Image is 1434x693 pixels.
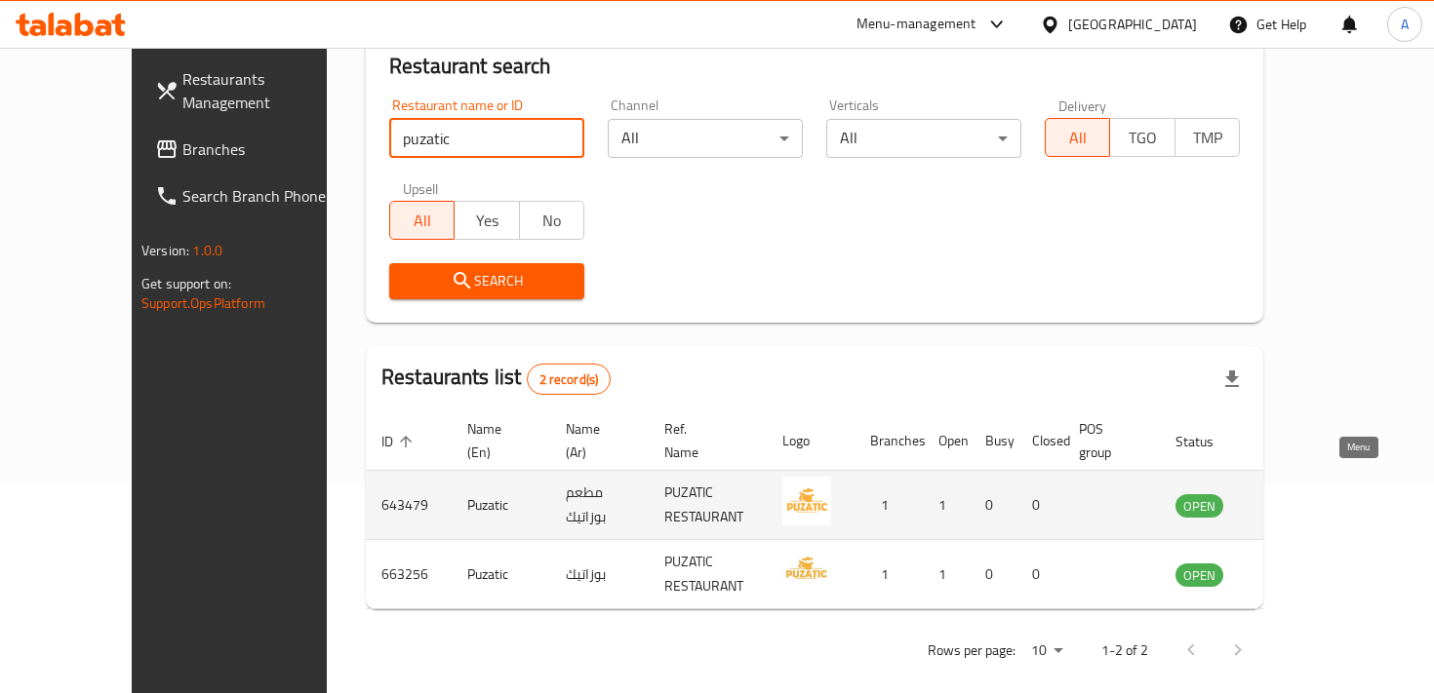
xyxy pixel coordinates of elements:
[381,430,418,453] span: ID
[528,207,577,235] span: No
[462,207,511,235] span: Yes
[1175,494,1223,518] div: OPEN
[366,540,452,609] td: 663256
[855,411,923,471] th: Branches
[1175,118,1240,157] button: TMP
[182,137,355,161] span: Branches
[528,370,611,389] span: 2 record(s)
[855,540,923,609] td: 1
[519,201,584,240] button: No
[923,411,970,471] th: Open
[1175,563,1223,587] div: OPEN
[928,638,1016,663] p: Rows per page:
[550,540,649,609] td: بوزاتيك
[182,67,355,114] span: Restaurants Management
[856,13,976,36] div: Menu-management
[1023,636,1070,666] div: Rows per page:
[664,417,743,464] span: Ref. Name
[1101,638,1148,663] p: 1-2 of 2
[467,417,527,464] span: Name (En)
[366,411,1330,609] table: enhanced table
[452,471,550,540] td: Puzatic
[405,269,569,293] span: Search
[389,52,1240,81] h2: Restaurant search
[1016,540,1063,609] td: 0
[1079,417,1136,464] span: POS group
[1016,471,1063,540] td: 0
[649,540,767,609] td: PUZATIC RESTAURANT
[1209,356,1255,403] div: Export file
[1183,124,1232,152] span: TMP
[141,290,265,316] a: Support.OpsPlatform
[452,540,550,609] td: Puzatic
[1054,124,1102,152] span: All
[923,471,970,540] td: 1
[182,184,355,208] span: Search Branch Phone
[1175,495,1223,518] span: OPEN
[398,207,447,235] span: All
[970,411,1016,471] th: Busy
[855,471,923,540] td: 1
[1262,411,1330,471] th: Action
[1058,98,1107,112] label: Delivery
[970,540,1016,609] td: 0
[550,471,649,540] td: مطعم بوزاتيك
[141,271,231,296] span: Get support on:
[139,173,371,219] a: Search Branch Phone
[826,119,1021,158] div: All
[192,238,222,263] span: 1.0.0
[389,263,584,299] button: Search
[608,119,803,158] div: All
[782,477,831,525] img: Puzatic
[389,119,584,158] input: Search for restaurant name or ID..
[381,363,611,395] h2: Restaurants list
[403,181,439,195] label: Upsell
[139,126,371,173] a: Branches
[1016,411,1063,471] th: Closed
[1045,118,1110,157] button: All
[1068,14,1197,35] div: [GEOGRAPHIC_DATA]
[970,471,1016,540] td: 0
[141,238,189,263] span: Version:
[389,201,455,240] button: All
[782,546,831,595] img: Puzatic
[1118,124,1167,152] span: TGO
[566,417,625,464] span: Name (Ar)
[923,540,970,609] td: 1
[527,364,612,395] div: Total records count
[1175,564,1223,587] span: OPEN
[767,411,855,471] th: Logo
[1175,430,1239,453] span: Status
[1109,118,1175,157] button: TGO
[1401,14,1409,35] span: A
[454,201,519,240] button: Yes
[366,471,452,540] td: 643479
[139,56,371,126] a: Restaurants Management
[649,471,767,540] td: PUZATIC RESTAURANT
